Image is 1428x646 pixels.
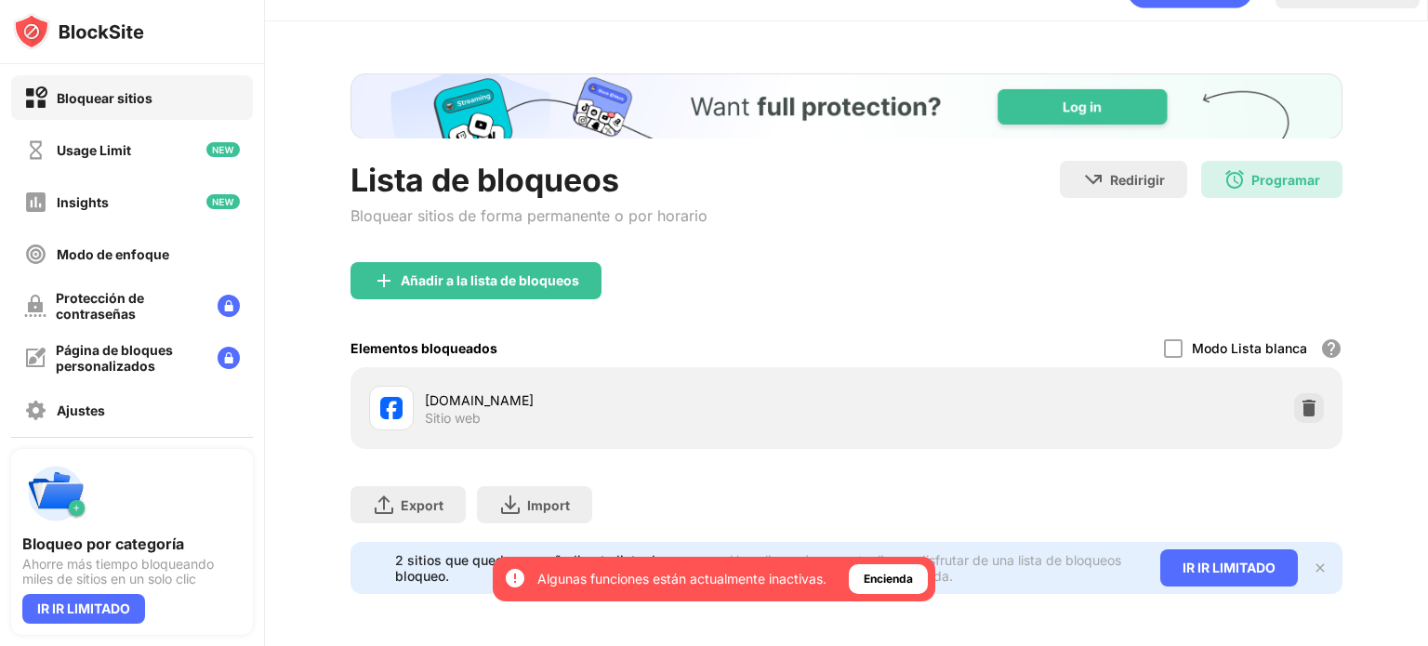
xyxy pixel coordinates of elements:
img: settings-off.svg [24,399,47,422]
img: lock-menu.svg [218,295,240,317]
div: Lista de bloqueos [350,161,707,199]
div: Haz clic aquí para actualizar y disfrutar de una lista de bloqueos ilimitada. [714,552,1138,584]
img: favicons [380,397,403,419]
img: password-protection-off.svg [24,295,46,317]
div: Programar [1251,172,1320,188]
div: 2 sitios que quedan por añadir a tu lista de bloqueo. [395,552,703,584]
div: Página de bloques personalizados [56,342,203,374]
div: Insights [57,194,109,210]
img: push-categories.svg [22,460,89,527]
div: Import [527,497,570,513]
img: x-button.svg [1313,560,1328,575]
div: Export [401,497,443,513]
img: focus-off.svg [24,243,47,266]
div: Elementos bloqueados [350,340,497,356]
div: Modo de enfoque [57,246,169,262]
img: insights-off.svg [24,191,47,214]
div: IR IR LIMITADO [22,594,145,624]
div: Redirigir [1110,172,1165,188]
div: Encienda [864,570,913,588]
div: Modo Lista blanca [1192,340,1307,356]
div: Bloqueo por categoría [22,534,242,553]
img: logo-blocksite.svg [13,13,144,50]
img: time-usage-off.svg [24,138,47,162]
div: [DOMAIN_NAME] [425,390,846,410]
img: new-icon.svg [206,194,240,209]
div: Bloquear sitios [57,90,152,106]
img: new-icon.svg [206,142,240,157]
div: Ajustes [57,402,105,418]
div: Algunas funciones están actualmente inactivas. [537,570,826,588]
iframe: Banner [350,73,1342,138]
div: Ahorre más tiempo bloqueando miles de sitios en un solo clic [22,557,242,587]
div: Usage Limit [57,142,131,158]
div: IR IR LIMITADO [1160,549,1298,587]
img: error-circle-white.svg [504,567,526,589]
div: Bloquear sitios de forma permanente o por horario [350,206,707,225]
img: customize-block-page-off.svg [24,347,46,369]
img: block-on.svg [24,86,47,110]
div: Protección de contraseñas [56,290,203,322]
img: lock-menu.svg [218,347,240,369]
div: Añadir a la lista de bloqueos [401,273,579,288]
div: Sitio web [425,410,481,427]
